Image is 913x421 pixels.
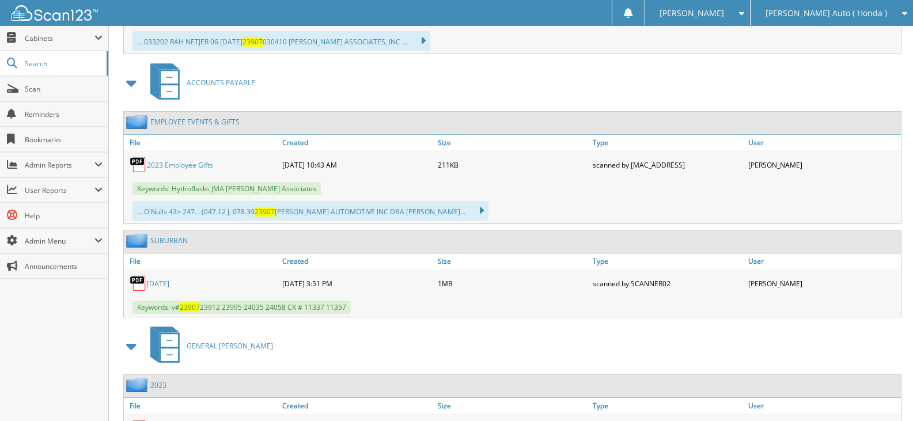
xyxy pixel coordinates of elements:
[126,233,150,248] img: folder2.png
[590,398,745,414] a: Type
[143,60,255,105] a: ACCOUNTS PAYABLE
[279,272,435,295] div: [DATE] 3:51 PM
[435,253,590,269] a: Size
[180,302,200,312] span: 23907
[147,160,213,170] a: 2023 Employee Gifts
[25,59,101,69] span: Search
[130,156,147,173] img: PDF.png
[150,380,166,390] a: 2023
[132,182,321,195] span: Keywords: Hydroflasks JMA [PERSON_NAME] Associates
[745,398,901,414] a: User
[187,341,273,351] span: GENERAL [PERSON_NAME]
[25,160,94,170] span: Admin Reports
[435,272,590,295] div: 1MB
[590,135,745,150] a: Type
[143,323,273,369] a: GENERAL [PERSON_NAME]
[25,135,103,145] span: Bookmarks
[12,5,98,21] img: scan123-logo-white.svg
[150,236,188,245] a: SUBURBAN
[745,272,901,295] div: [PERSON_NAME]
[124,398,279,414] a: File
[25,109,103,119] span: Reminders
[130,275,147,292] img: PDF.png
[745,135,901,150] a: User
[435,135,590,150] a: Size
[150,117,240,127] a: EMPLOYEE EVENTS & GIFTS
[766,10,887,17] span: [PERSON_NAME] Auto ( Honda )
[147,279,169,289] a: [DATE]
[25,84,103,94] span: Scan
[25,261,103,271] span: Announcements
[126,115,150,129] img: folder2.png
[25,33,94,43] span: Cabinets
[187,78,255,88] span: ACCOUNTS PAYABLE
[124,135,279,150] a: File
[132,201,488,221] div: ... O'Nulls 43> 247. . (047.12 J; 078.39 [PERSON_NAME] AUTOMOTIVE INC DBA [PERSON_NAME]...
[243,37,263,47] span: 23907
[745,153,901,176] div: [PERSON_NAME]
[25,185,94,195] span: User Reports
[132,301,351,314] span: Keywords: v# 23912 23995 24035 24058 CK # 11337 11357
[590,272,745,295] div: scanned by SCANNER02
[279,253,435,269] a: Created
[590,253,745,269] a: Type
[132,31,430,51] div: ... 033202 RAH NETJER 06 [DATE] 030410 [PERSON_NAME] ASSOCIATES, INC ...
[25,211,103,221] span: Help
[279,398,435,414] a: Created
[660,10,724,17] span: [PERSON_NAME]
[435,153,590,176] div: 211KB
[745,253,901,269] a: User
[279,153,435,176] div: [DATE] 10:43 AM
[126,378,150,392] img: folder2.png
[255,207,275,217] span: 23907
[124,253,279,269] a: File
[279,135,435,150] a: Created
[25,236,94,246] span: Admin Menu
[435,398,590,414] a: Size
[590,153,745,176] div: scanned by [MAC_ADDRESS]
